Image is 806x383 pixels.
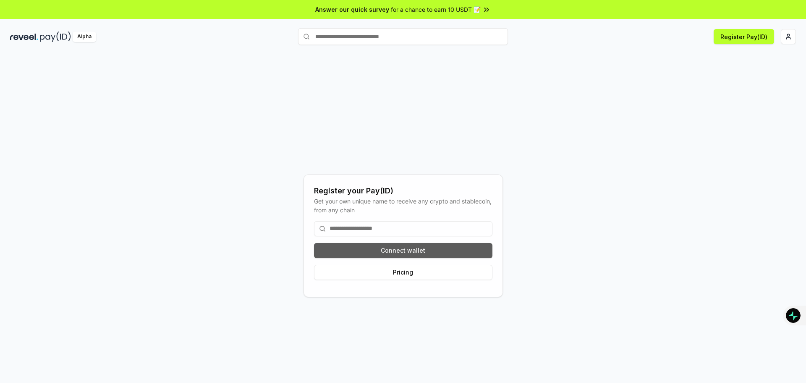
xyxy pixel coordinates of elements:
button: Pricing [314,265,492,280]
span: for a chance to earn 10 USDT 📝 [391,5,481,14]
span: Answer our quick survey [315,5,389,14]
button: Register Pay(ID) [714,29,774,44]
div: Get your own unique name to receive any crypto and stablecoin, from any chain [314,197,492,214]
img: reveel_dark [10,32,38,42]
button: Connect wallet [314,243,492,258]
div: Alpha [73,32,96,42]
div: Register your Pay(ID) [314,185,492,197]
img: pay_id [40,32,71,42]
